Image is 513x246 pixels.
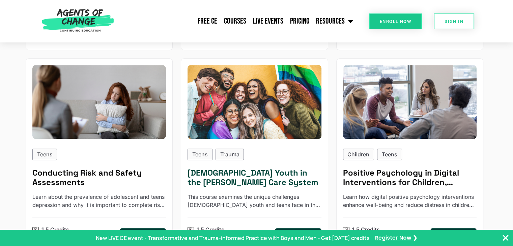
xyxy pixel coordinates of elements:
a: Live Events [250,13,287,30]
p: Teens [37,150,53,158]
a: Enroll Now [369,13,422,29]
p: Trauma [220,150,239,158]
p: 1.5 Credits [41,225,69,234]
a: Resources [313,13,357,30]
img: LGBTQ+ Youth in the Foster Care System (1.5 General CE Credit) [181,61,328,143]
a: Register Now ❯ [375,234,417,242]
a: Free CE [194,13,221,30]
p: Learn how digital positive psychology interventions enhance well-being and reduce distress in chi... [343,193,477,209]
p: 1.5 Credits [197,225,224,234]
img: Positive Psychology in Digital Interventions for Children, Adolescents, and Young Adults (1.5 Gen... [343,65,477,139]
a: Pricing [287,13,313,30]
p: Teens [382,150,397,158]
img: Conducting Risk and Safety Assessments (1.5 General CE Credit) [32,65,166,139]
h5: Conducting Risk and Safety Assessments [32,168,166,188]
a: Courses [221,13,250,30]
p: Children [347,150,369,158]
p: 1.5 Credits [352,225,380,234]
div: LGBTQ+ Youth in the Foster Care System (1.5 General CE Credit) [188,65,321,139]
h5: Learn More [124,229,162,238]
p: Teens [192,150,208,158]
h5: Positive Psychology in Digital Interventions for Children, Adolescents, and Young Adults - Readin... [343,168,477,188]
nav: Menu [117,13,357,30]
span: Enroll Now [380,19,411,24]
h5: LGBTQ+ Youth in the Foster Care System [188,168,321,188]
p: New LIVE CE event - Transformative and Trauma-informed Practice with Boys and Men - Get [DATE] cr... [96,234,370,242]
p: This course examines the unique challenges LGBTQ+ youth and teens face in the foster care system,... [188,193,321,209]
p: Learn about the prevalence of adolescent and teens depression and why it is important to complete... [32,193,166,209]
h5: Learn More [434,229,472,238]
a: SIGN IN [434,13,474,29]
h5: Learn More [279,229,317,238]
span: SIGN IN [445,19,463,24]
button: Close Banner [502,234,510,242]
